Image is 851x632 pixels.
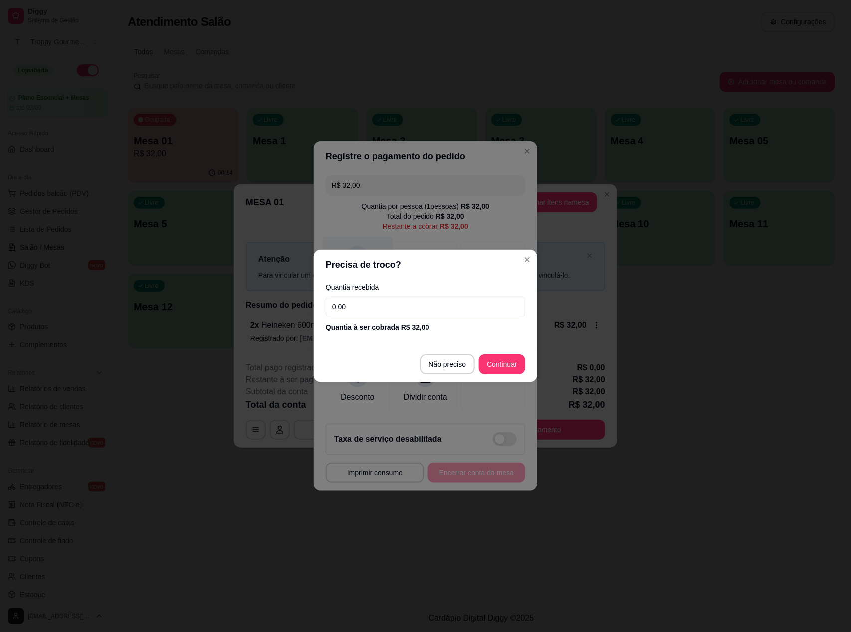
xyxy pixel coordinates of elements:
[326,284,525,291] label: Quantia recebida
[479,354,525,374] button: Continuar
[420,354,475,374] button: Não preciso
[519,252,535,268] button: Close
[314,250,537,280] header: Precisa de troco?
[326,322,525,332] div: Quantia à ser cobrada R$ 32,00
